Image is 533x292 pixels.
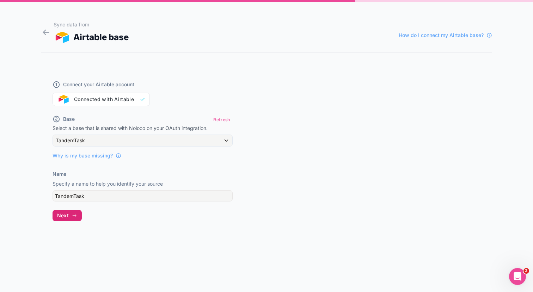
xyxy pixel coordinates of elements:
p: Select a base that is shared with Noloco on your OAuth integration. [53,125,233,132]
span: Base [63,116,75,123]
span: How do I connect my Airtable base? [399,32,484,39]
img: AIRTABLE [54,32,71,43]
label: Name [53,170,66,178]
iframe: Intercom live chat [509,268,526,285]
button: Refresh [211,114,232,125]
p: Specify a name to help you identify your source [53,180,233,187]
div: Airtable base [54,31,129,44]
span: TandemTask [56,137,85,144]
span: Next [57,212,69,219]
span: Connect your Airtable account [63,81,134,88]
span: Why is my base missing? [53,152,113,159]
input: Airtable [53,190,233,201]
a: How do I connect my Airtable base? [399,32,492,39]
h1: Sync data from [54,21,129,28]
button: TandemTask [53,135,233,147]
span: 2 [523,268,529,274]
a: Why is my base missing? [53,152,121,159]
button: Next [53,210,82,221]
